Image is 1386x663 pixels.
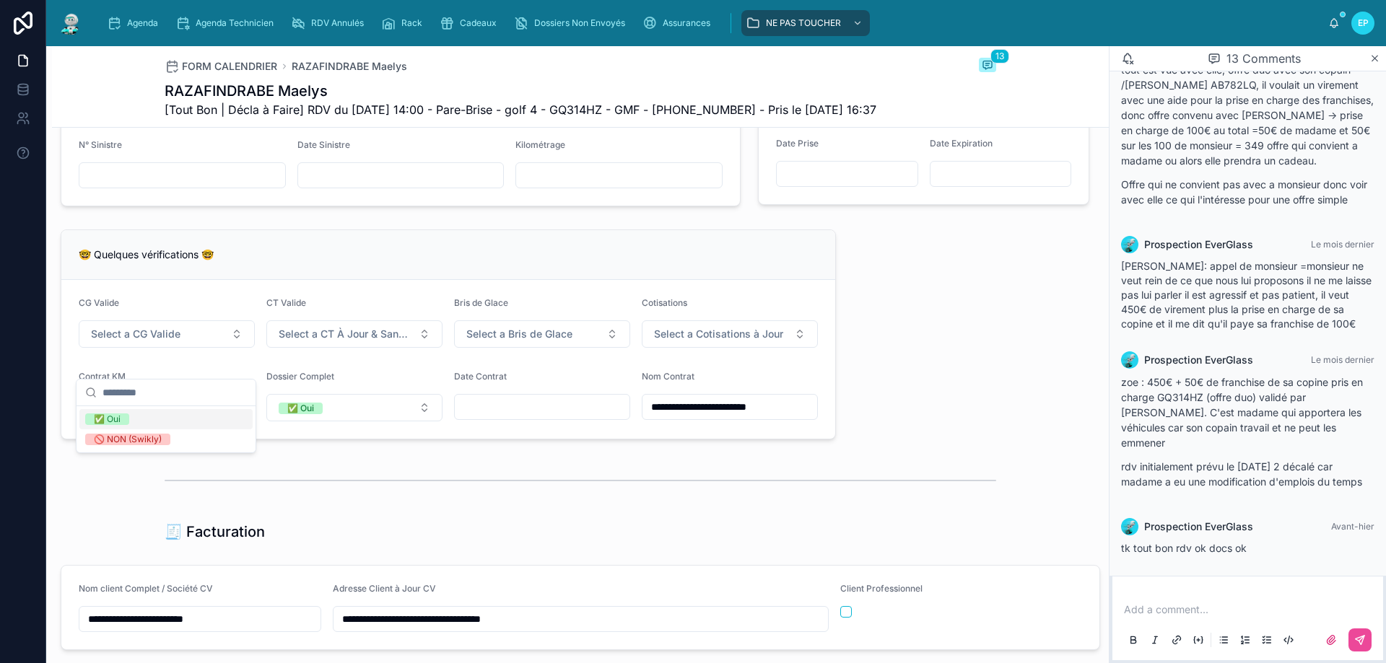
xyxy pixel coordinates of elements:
[990,49,1009,63] span: 13
[171,10,284,36] a: Agenda Technicien
[776,138,819,149] span: Date Prise
[266,320,443,348] button: Select Button
[1121,542,1247,554] span: tk tout bon rdv ok docs ok
[401,17,422,29] span: Rack
[642,320,818,348] button: Select Button
[642,371,694,382] span: Nom Contrat
[279,327,413,341] span: Select a CT À Jour & Sans BDG
[377,10,432,36] a: Rack
[266,297,306,308] span: CT Valide
[287,10,374,36] a: RDV Annulés
[77,406,256,452] div: Suggestions
[663,17,710,29] span: Assurances
[460,17,497,29] span: Cadeaux
[311,17,364,29] span: RDV Annulés
[79,139,122,150] span: N° Sinistre
[165,522,265,542] h1: 🧾 Facturation
[1121,459,1374,489] p: rdv initialement prévu le [DATE] 2 décalé car madame a eu une modification d'emplois du temps
[1311,354,1374,365] span: Le mois dernier
[333,583,436,594] span: Adresse Client à Jour CV
[515,139,565,150] span: Kilométrage
[165,101,876,118] span: [Tout Bon | Décla à Faire] RDV du [DATE] 14:00 - Pare-Brise - golf 4 - GQ314HZ - GMF - [PHONE_NUM...
[454,297,508,308] span: Bris de Glace
[292,59,407,74] a: RAZAFINDRABE Maelys
[94,434,162,445] div: 🚫 NON (Swikly)
[930,138,993,149] span: Date Expiration
[79,320,255,348] button: Select Button
[466,327,572,341] span: Select a Bris de Glace
[510,10,635,36] a: Dossiers Non Envoyés
[1121,177,1374,207] p: Offre qui ne convient pas avec a monsieur donc voir avec elle ce qui l'intéresse pour une offre s...
[1331,521,1374,532] span: Avant-hier
[1121,260,1372,330] span: [PERSON_NAME]: appel de monsieur =monsieur ne veut rein de ce que nous lui proposons il ne me lai...
[79,371,126,382] span: Contrat KM
[454,320,630,348] button: Select Button
[95,7,1328,39] div: scrollable content
[454,371,507,382] span: Date Contrat
[1121,62,1374,168] p: tout est vue avec elle, offre duo avec son copain /[PERSON_NAME] AB782LQ, il voulait un virement ...
[1226,50,1301,67] span: 13 Comments
[79,248,214,260] span: 🤓 Quelques vérifications 🤓
[642,297,687,308] span: Cotisations
[165,59,277,74] a: FORM CALENDRIER
[182,59,277,74] span: FORM CALENDRIER
[638,10,720,36] a: Assurances
[266,394,443,421] button: Select Button
[1144,519,1253,534] span: Prospection EverGlass
[1144,353,1253,367] span: Prospection EverGlass
[1144,237,1253,252] span: Prospection EverGlass
[127,17,158,29] span: Agenda
[766,17,841,29] span: NE PAS TOUCHER
[58,12,84,35] img: App logo
[1358,17,1369,29] span: EP
[654,327,783,341] span: Select a Cotisations à Jour
[435,10,507,36] a: Cadeaux
[297,139,350,150] span: Date Sinistre
[741,10,870,36] a: NE PAS TOUCHER
[534,17,625,29] span: Dossiers Non Envoyés
[165,81,876,101] h1: RAZAFINDRABE Maelys
[79,583,213,594] span: Nom client Complet / Société CV
[79,297,119,308] span: CG Valide
[840,583,923,594] span: Client Professionnel
[287,403,314,414] div: ✅ Oui
[196,17,274,29] span: Agenda Technicien
[979,58,996,75] button: 13
[266,371,334,382] span: Dossier Complet
[94,413,121,425] div: ✅ Oui
[1121,374,1374,450] p: zoe : 450€ + 50€ de franchise de sa copine pris en charge GQ314HZ (offre duo) validé par [PERSON_...
[91,327,180,341] span: Select a CG Valide
[103,10,168,36] a: Agenda
[1311,239,1374,250] span: Le mois dernier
